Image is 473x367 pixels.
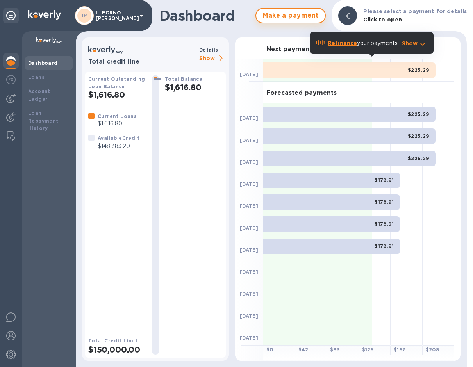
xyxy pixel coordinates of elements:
[402,39,427,47] button: Show
[28,110,59,132] b: Loan Repayment History
[199,54,226,64] p: Show
[98,113,137,119] b: Current Loans
[165,76,202,82] b: Total Balance
[240,291,258,297] b: [DATE]
[88,58,196,66] h3: Total credit line
[240,137,258,143] b: [DATE]
[375,243,394,249] b: $178.91
[394,347,406,353] b: $ 167
[240,203,258,209] b: [DATE]
[240,115,258,121] b: [DATE]
[408,67,429,73] b: $225.29
[6,75,16,84] img: Foreign exchange
[82,12,87,18] b: IP
[28,10,61,20] img: Logo
[426,347,439,353] b: $ 208
[96,10,135,21] p: IL FORNO [PERSON_NAME]
[240,225,258,231] b: [DATE]
[88,76,145,89] b: Current Outstanding Loan Balance
[240,269,258,275] b: [DATE]
[362,347,374,353] b: $ 125
[98,119,137,128] p: $1,616.80
[266,347,273,353] b: $ 0
[28,60,58,66] b: Dashboard
[240,247,258,253] b: [DATE]
[98,142,139,150] p: $148,383.20
[375,199,394,205] b: $178.91
[266,46,312,53] h3: Next payment
[240,335,258,341] b: [DATE]
[240,159,258,165] b: [DATE]
[402,39,418,47] p: Show
[165,82,223,92] h2: $1,616.80
[363,16,402,23] b: Click to open
[28,88,50,102] b: Account Ledger
[159,7,252,24] h1: Dashboard
[28,74,45,80] b: Loans
[363,8,467,14] b: Please select a payment for details
[330,347,340,353] b: $ 83
[375,221,394,227] b: $178.91
[266,89,337,97] h3: Forecasted payments
[199,47,218,53] b: Details
[375,177,394,183] b: $178.91
[408,155,429,161] b: $225.29
[262,11,319,20] span: Make a payment
[255,8,326,23] button: Make a payment
[88,345,146,355] h2: $150,000.00
[240,181,258,187] b: [DATE]
[88,338,137,344] b: Total Credit Limit
[408,111,429,117] b: $225.29
[328,39,399,47] p: your payments.
[240,71,258,77] b: [DATE]
[328,40,357,46] b: Refinance
[88,90,146,100] h2: $1,616.80
[240,313,258,319] b: [DATE]
[98,135,139,141] b: Available Credit
[3,8,19,23] div: Unpin categories
[298,347,309,353] b: $ 42
[408,133,429,139] b: $225.29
